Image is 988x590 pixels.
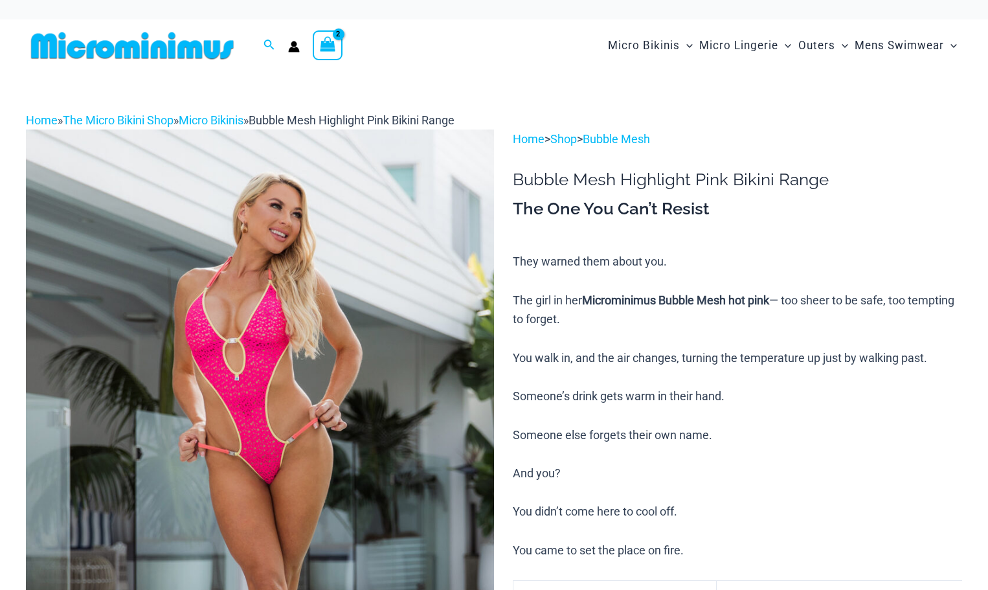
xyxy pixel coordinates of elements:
a: Shop [550,132,577,146]
span: Menu Toggle [944,29,957,62]
img: MM SHOP LOGO FLAT [26,31,239,60]
span: » » » [26,113,455,127]
a: Micro LingerieMenu ToggleMenu Toggle [696,26,794,65]
a: Account icon link [288,41,300,52]
span: Bubble Mesh Highlight Pink Bikini Range [249,113,455,127]
span: Outers [798,29,835,62]
span: Mens Swimwear [855,29,944,62]
a: Micro Bikinis [179,113,243,127]
span: Menu Toggle [835,29,848,62]
p: They warned them about you. The girl in her — too sheer to be safe, too tempting to forget. You w... [513,252,962,560]
span: Micro Bikinis [608,29,680,62]
span: Menu Toggle [680,29,693,62]
nav: Site Navigation [603,24,962,67]
h3: The One You Can’t Resist [513,198,962,220]
span: Micro Lingerie [699,29,778,62]
p: > > [513,130,962,149]
a: Mens SwimwearMenu ToggleMenu Toggle [851,26,960,65]
a: Home [513,132,545,146]
h1: Bubble Mesh Highlight Pink Bikini Range [513,170,962,190]
a: Bubble Mesh [583,132,650,146]
a: OutersMenu ToggleMenu Toggle [795,26,851,65]
a: Search icon link [264,38,275,54]
b: Microminimus Bubble Mesh hot pink [582,293,769,307]
a: Home [26,113,58,127]
a: The Micro Bikini Shop [63,113,174,127]
a: View Shopping Cart, 2 items [313,30,342,60]
span: Menu Toggle [778,29,791,62]
a: Micro BikinisMenu ToggleMenu Toggle [605,26,696,65]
